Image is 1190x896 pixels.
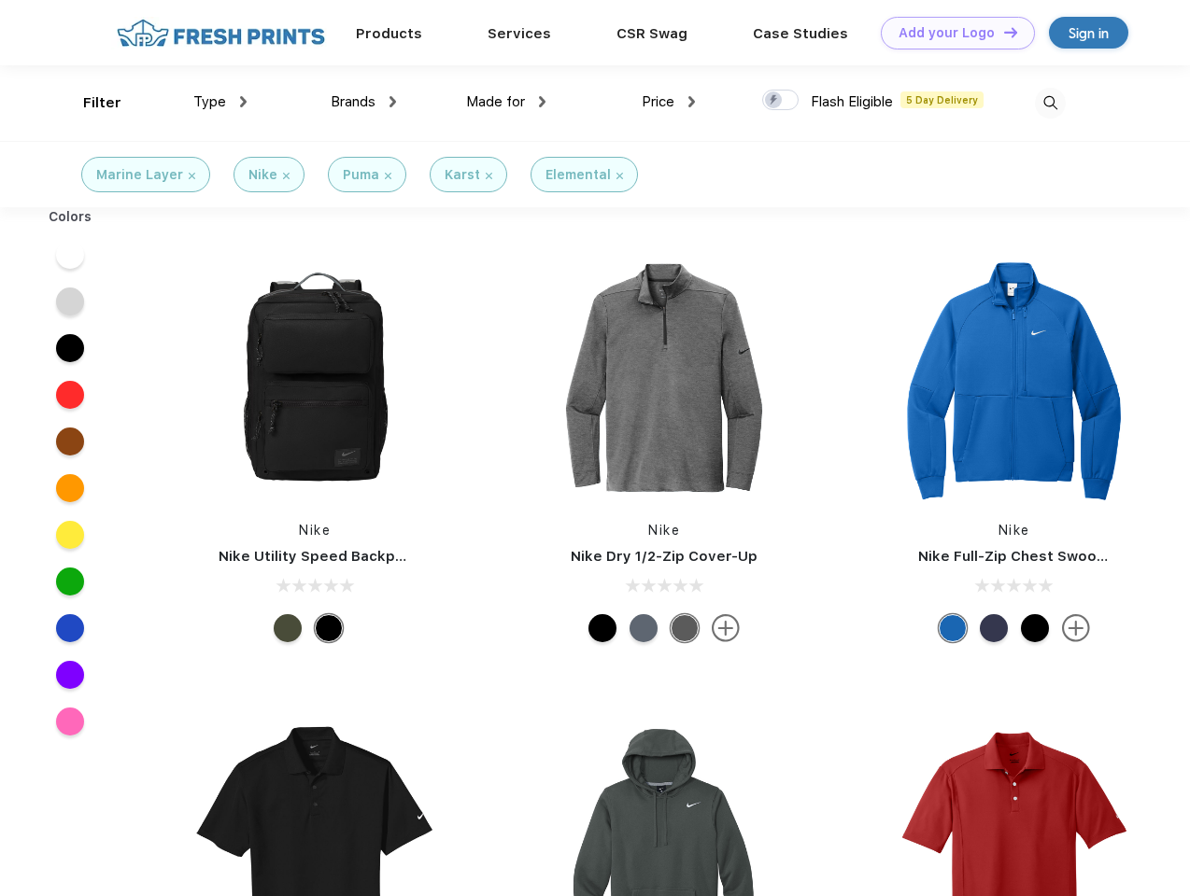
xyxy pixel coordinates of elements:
[83,92,121,114] div: Filter
[811,93,893,110] span: Flash Eligible
[1035,88,1066,119] img: desktop_search.svg
[540,254,788,502] img: func=resize&h=266
[630,614,658,642] div: Navy Heather
[445,165,480,185] div: Karst
[939,614,967,642] div: Royal
[616,173,623,179] img: filter_cancel.svg
[331,93,375,110] span: Brands
[1021,614,1049,642] div: Black
[356,25,422,42] a: Products
[918,548,1167,565] a: Nike Full-Zip Chest Swoosh Jacket
[219,548,420,565] a: Nike Utility Speed Backpack
[999,523,1030,538] a: Nike
[111,17,331,49] img: fo%20logo%202.webp
[545,165,611,185] div: Elemental
[343,165,379,185] div: Puma
[35,207,106,227] div: Colors
[1049,17,1128,49] a: Sign in
[671,614,699,642] div: Black Heather
[315,614,343,642] div: Black
[900,91,984,108] span: 5 Day Delivery
[488,25,551,42] a: Services
[642,93,674,110] span: Price
[616,25,687,42] a: CSR Swag
[899,25,995,41] div: Add your Logo
[385,173,391,179] img: filter_cancel.svg
[189,173,195,179] img: filter_cancel.svg
[688,96,695,107] img: dropdown.png
[486,173,492,179] img: filter_cancel.svg
[191,254,439,502] img: func=resize&h=266
[248,165,277,185] div: Nike
[193,93,226,110] span: Type
[1062,614,1090,642] img: more.svg
[588,614,616,642] div: Black
[466,93,525,110] span: Made for
[283,173,290,179] img: filter_cancel.svg
[712,614,740,642] img: more.svg
[240,96,247,107] img: dropdown.png
[571,548,758,565] a: Nike Dry 1/2-Zip Cover-Up
[1004,27,1017,37] img: DT
[299,523,331,538] a: Nike
[274,614,302,642] div: Cargo Khaki
[1069,22,1109,44] div: Sign in
[96,165,183,185] div: Marine Layer
[980,614,1008,642] div: Midnight Navy
[390,96,396,107] img: dropdown.png
[539,96,545,107] img: dropdown.png
[890,254,1139,502] img: func=resize&h=266
[648,523,680,538] a: Nike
